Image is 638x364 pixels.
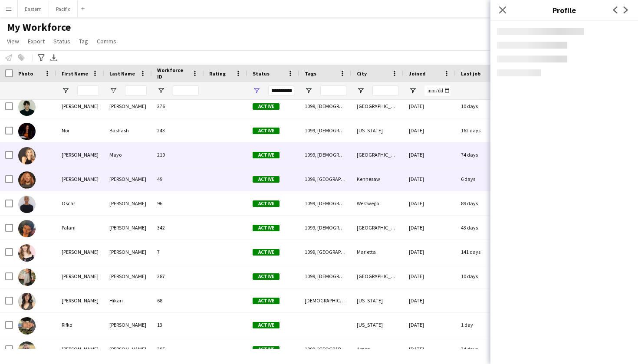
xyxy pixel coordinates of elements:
div: [DATE] [404,94,456,118]
div: [PERSON_NAME] [56,337,104,361]
div: 162 days [456,118,508,142]
div: [PERSON_NAME] [56,264,104,288]
div: [DATE] [404,240,456,264]
img: Nor Bashash [18,123,36,140]
div: 89 days [456,191,508,215]
div: Palani [56,216,104,239]
div: Oscar [56,191,104,215]
div: [PERSON_NAME] [104,191,152,215]
button: Pacific [49,0,78,17]
div: 74 days [456,143,508,167]
div: Westwego [352,191,404,215]
button: Open Filter Menu [357,87,365,95]
img: Olivia Richard [18,171,36,189]
div: 43 days [456,216,508,239]
a: Export [24,36,48,47]
input: Tags Filter Input [320,85,346,96]
h3: Profile [490,4,638,16]
span: Active [253,128,280,134]
div: Mayo [104,143,152,167]
div: 49 [152,167,204,191]
div: 1099, [GEOGRAPHIC_DATA], [DEMOGRAPHIC_DATA], South, Travel Team [299,167,352,191]
div: 1099, [GEOGRAPHIC_DATA], [DEMOGRAPHIC_DATA], South, Travel Team [299,240,352,264]
div: 395 [152,337,204,361]
div: 6 days [456,167,508,191]
span: Comms [97,37,116,45]
div: 1099, [DEMOGRAPHIC_DATA], [GEOGRAPHIC_DATA], [GEOGRAPHIC_DATA] [299,94,352,118]
img: Noah Scohy [18,98,36,116]
div: [DATE] [404,118,456,142]
div: [GEOGRAPHIC_DATA] [352,94,404,118]
span: Workforce ID [157,67,188,80]
span: Active [253,200,280,207]
div: [US_STATE] [352,289,404,312]
div: [PERSON_NAME] [104,337,152,361]
a: Status [50,36,74,47]
button: Open Filter Menu [409,87,417,95]
img: Rifko Meier [18,317,36,334]
div: [DATE] [404,143,456,167]
app-action-btn: Export XLSX [49,52,59,63]
span: City [357,70,367,77]
span: My Workforce [7,21,71,34]
div: [US_STATE] [352,313,404,337]
div: [PERSON_NAME] [104,167,152,191]
input: First Name Filter Input [77,85,99,96]
div: 141 days [456,240,508,264]
div: 1099, [GEOGRAPHIC_DATA], [DEMOGRAPHIC_DATA], [GEOGRAPHIC_DATA] [299,337,352,361]
span: Photo [18,70,33,77]
span: Active [253,346,280,353]
div: Hikari [104,289,152,312]
a: Tag [76,36,92,47]
img: Olivia Mayo [18,147,36,164]
button: Open Filter Menu [253,87,260,95]
input: City Filter Input [372,85,398,96]
button: Eastern [18,0,49,17]
div: [DATE] [404,264,456,288]
div: 243 [152,118,204,142]
span: Status [53,37,70,45]
div: 1099, [DEMOGRAPHIC_DATA], Northeast, [US_STATE], [GEOGRAPHIC_DATA] [299,118,352,142]
div: 276 [152,94,204,118]
div: Kennesaw [352,167,404,191]
img: Raegan Pierce [18,269,36,286]
div: [PERSON_NAME] [104,240,152,264]
span: Last job [461,70,480,77]
div: 1099, [DEMOGRAPHIC_DATA], [US_STATE], Northeast [299,264,352,288]
span: Active [253,176,280,183]
a: Comms [93,36,120,47]
input: Joined Filter Input [424,85,451,96]
a: View [3,36,23,47]
div: 1099, [DEMOGRAPHIC_DATA], [US_STATE], Northeast [299,216,352,239]
div: [PERSON_NAME] [56,289,104,312]
img: Palani DeMario [18,220,36,237]
div: [DATE] [404,191,456,215]
span: Active [253,322,280,328]
button: Open Filter Menu [109,87,117,95]
img: Oscar Garcia [18,196,36,213]
div: 287 [152,264,204,288]
div: [PERSON_NAME] [104,264,152,288]
div: 1099, [DEMOGRAPHIC_DATA], [GEOGRAPHIC_DATA], [GEOGRAPHIC_DATA] [299,191,352,215]
div: Rifko [56,313,104,337]
span: First Name [62,70,88,77]
div: 96 [152,191,204,215]
div: [PERSON_NAME] [104,216,152,239]
span: Rating [209,70,226,77]
button: Open Filter Menu [305,87,312,95]
button: Open Filter Menu [157,87,165,95]
div: 10 days [456,94,508,118]
img: Riley Byford [18,341,36,359]
div: Nor [56,118,104,142]
div: [PERSON_NAME] [104,313,152,337]
div: [PERSON_NAME] [56,240,104,264]
div: [GEOGRAPHIC_DATA] [352,264,404,288]
img: Renee Hikari [18,293,36,310]
img: Rachel Faulkner [18,244,36,262]
button: Open Filter Menu [62,87,69,95]
span: Tag [79,37,88,45]
div: [PERSON_NAME] [104,94,152,118]
span: Active [253,249,280,256]
div: [GEOGRAPHIC_DATA] [352,143,404,167]
div: 24 days [456,337,508,361]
